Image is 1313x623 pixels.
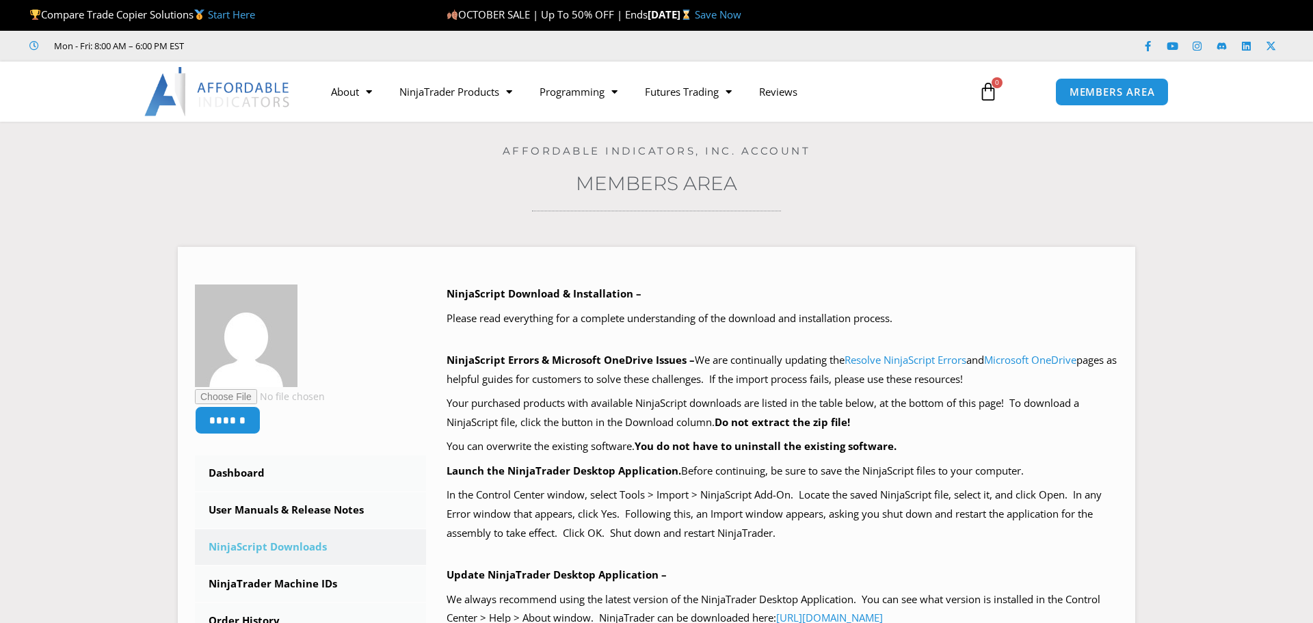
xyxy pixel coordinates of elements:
[447,8,648,21] span: OCTOBER SALE | Up To 50% OFF | Ends
[1070,87,1155,97] span: MEMBERS AREA
[195,284,297,387] img: c1eadb6c58f60739a64657f06ac029c490ce0a1df7f711234e3e26bcb10f1ccc
[195,455,426,491] a: Dashboard
[194,10,204,20] img: 🥇
[984,353,1076,367] a: Microsoft OneDrive
[195,566,426,602] a: NinjaTrader Machine IDs
[317,76,963,107] nav: Menu
[635,439,897,453] b: You do not have to uninstall the existing software.
[447,437,1119,456] p: You can overwrite the existing software.
[695,8,741,21] a: Save Now
[681,10,691,20] img: ⌛
[992,77,1003,88] span: 0
[845,353,966,367] a: Resolve NinjaScript Errors
[51,38,184,54] span: Mon - Fri: 8:00 AM – 6:00 PM EST
[30,10,40,20] img: 🏆
[29,8,255,21] span: Compare Trade Copier Solutions
[447,287,641,300] b: NinjaScript Download & Installation –
[317,76,386,107] a: About
[447,486,1119,543] p: In the Control Center window, select Tools > Import > NinjaScript Add-On. Locate the saved NinjaS...
[715,415,850,429] b: Do not extract the zip file!
[631,76,745,107] a: Futures Trading
[958,72,1018,111] a: 0
[447,309,1119,328] p: Please read everything for a complete understanding of the download and installation process.
[195,492,426,528] a: User Manuals & Release Notes
[1055,78,1169,106] a: MEMBERS AREA
[503,144,811,157] a: Affordable Indicators, Inc. Account
[195,529,426,565] a: NinjaScript Downloads
[745,76,811,107] a: Reviews
[447,568,667,581] b: Update NinjaTrader Desktop Application –
[576,172,737,195] a: Members Area
[208,8,255,21] a: Start Here
[526,76,631,107] a: Programming
[447,394,1119,432] p: Your purchased products with available NinjaScript downloads are listed in the table below, at th...
[447,464,681,477] b: Launch the NinjaTrader Desktop Application.
[447,462,1119,481] p: Before continuing, be sure to save the NinjaScript files to your computer.
[648,8,695,21] strong: [DATE]
[447,10,457,20] img: 🍂
[386,76,526,107] a: NinjaTrader Products
[203,39,408,53] iframe: Customer reviews powered by Trustpilot
[144,67,291,116] img: LogoAI | Affordable Indicators – NinjaTrader
[447,351,1119,389] p: We are continually updating the and pages as helpful guides for customers to solve these challeng...
[447,353,695,367] b: NinjaScript Errors & Microsoft OneDrive Issues –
